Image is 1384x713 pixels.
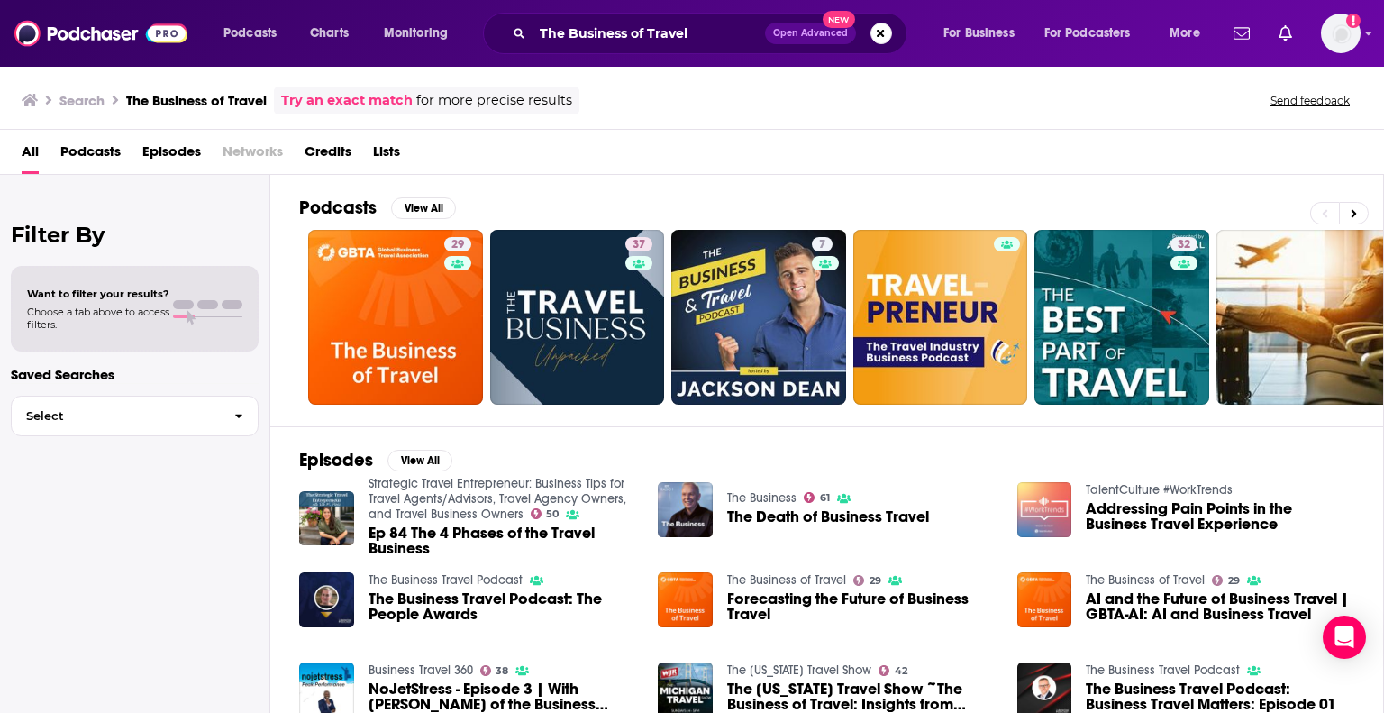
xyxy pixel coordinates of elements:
[1086,501,1354,532] a: Addressing Pain Points in the Business Travel Experience
[765,23,856,44] button: Open AdvancedNew
[223,137,283,174] span: Networks
[496,667,508,675] span: 38
[1323,616,1366,659] div: Open Intercom Messenger
[853,575,881,586] a: 29
[727,572,846,588] a: The Business of Travel
[804,492,830,503] a: 61
[1228,577,1240,585] span: 29
[820,494,830,502] span: 61
[1017,572,1072,627] img: AI and the Future of Business Travel | GBTA-AI: AI and Business Travel
[533,19,765,48] input: Search podcasts, credits, & more...
[1321,14,1361,53] span: Logged in as KaitlynEsposito
[727,591,996,622] a: Forecasting the Future of Business Travel
[1034,230,1209,405] a: 32
[299,572,354,627] img: The Business Travel Podcast: The People Awards
[931,19,1037,48] button: open menu
[480,665,509,676] a: 38
[671,230,846,405] a: 7
[1017,482,1072,537] a: Addressing Pain Points in the Business Travel Experience
[14,16,187,50] img: Podchaser - Follow, Share and Rate Podcasts
[373,137,400,174] a: Lists
[299,197,456,219] a: PodcastsView All
[1212,575,1240,586] a: 29
[658,572,713,627] img: Forecasting the Future of Business Travel
[633,236,645,254] span: 37
[369,591,637,622] a: The Business Travel Podcast: The People Awards
[369,526,637,556] span: Ep 84 The 4 Phases of the Travel Business
[870,577,881,585] span: 29
[943,21,1015,46] span: For Business
[1086,663,1240,678] a: The Business Travel Podcast
[1271,18,1299,49] a: Show notifications dropdown
[1044,21,1131,46] span: For Podcasters
[11,366,259,383] p: Saved Searches
[299,449,452,471] a: EpisodesView All
[299,491,354,546] img: Ep 84 The 4 Phases of the Travel Business
[416,90,572,111] span: for more precise results
[727,681,996,712] a: The Michigan Travel Show ~The Business of Travel: Insights from Michigan's Tourism Experts
[1170,21,1200,46] span: More
[305,137,351,174] a: Credits
[1086,572,1205,588] a: The Business of Travel
[371,19,471,48] button: open menu
[22,137,39,174] a: All
[773,29,848,38] span: Open Advanced
[60,137,121,174] span: Podcasts
[1157,19,1223,48] button: open menu
[1321,14,1361,53] img: User Profile
[299,449,373,471] h2: Episodes
[281,90,413,111] a: Try an exact match
[823,11,855,28] span: New
[500,13,924,54] div: Search podcasts, credits, & more...
[310,21,349,46] span: Charts
[384,21,448,46] span: Monitoring
[369,663,473,678] a: Business Travel 360
[879,665,907,676] a: 42
[444,237,471,251] a: 29
[727,681,996,712] span: The [US_STATE] Travel Show ~The Business of Travel: Insights from [US_STATE]'s Tourism Experts
[11,396,259,436] button: Select
[11,222,259,248] h2: Filter By
[490,230,665,405] a: 37
[1086,482,1233,498] a: TalentCulture #WorkTrends
[223,21,277,46] span: Podcasts
[625,237,652,251] a: 37
[1086,591,1354,622] span: AI and the Future of Business Travel | GBTA-AI: AI and Business Travel
[387,450,452,471] button: View All
[391,197,456,219] button: View All
[819,236,825,254] span: 7
[369,681,637,712] a: NoJetStress - Episode 3 | With Clive Wratten of the Business Travel Association
[658,482,713,537] a: The Death of Business Travel
[1265,93,1355,108] button: Send feedback
[369,476,626,522] a: Strategic Travel Entrepreneur: Business Tips for Travel Agents/Advisors, Travel Agency Owners, an...
[531,508,560,519] a: 50
[546,510,559,518] span: 50
[12,410,220,422] span: Select
[1086,681,1354,712] span: The Business Travel Podcast: Business Travel Matters: Episode 01
[59,92,105,109] h3: Search
[727,663,871,678] a: The Michigan Travel Show
[308,230,483,405] a: 29
[298,19,360,48] a: Charts
[211,19,300,48] button: open menu
[727,509,929,525] a: The Death of Business Travel
[369,681,637,712] span: NoJetStress - Episode 3 | With [PERSON_NAME] of the Business Travel Association
[142,137,201,174] a: Episodes
[27,288,169,300] span: Want to filter your results?
[299,197,377,219] h2: Podcasts
[1346,14,1361,28] svg: Add a profile image
[1178,236,1190,254] span: 32
[1033,19,1157,48] button: open menu
[369,572,523,588] a: The Business Travel Podcast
